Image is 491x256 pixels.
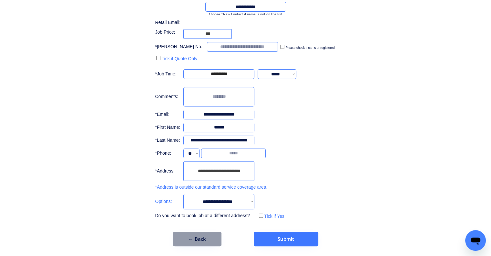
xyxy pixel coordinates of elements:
[155,44,203,50] div: *[PERSON_NAME] No.:
[205,12,286,16] div: Choose *New Contact if name is not on the list
[161,56,197,61] label: Tick if Quote Only
[285,46,334,50] label: Please check if car is unregistered
[155,137,180,144] div: *Last Name:
[173,232,221,246] button: ← Back
[155,184,267,191] div: *Address is outside our standard service coverage area.
[465,230,486,251] iframe: Button to launch messaging window
[155,168,180,174] div: *Address:
[264,214,284,219] label: Tick if Yes
[155,19,187,26] div: Retail Email:
[155,111,180,118] div: *Email:
[155,29,180,36] div: Job Price:
[155,213,254,219] div: Do you want to book job at a different address?
[155,150,180,157] div: *Phone:
[254,232,318,246] button: Submit
[155,198,180,205] div: Options:
[155,71,180,77] div: *Job Time:
[155,94,180,100] div: Comments:
[155,124,180,131] div: *First Name:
